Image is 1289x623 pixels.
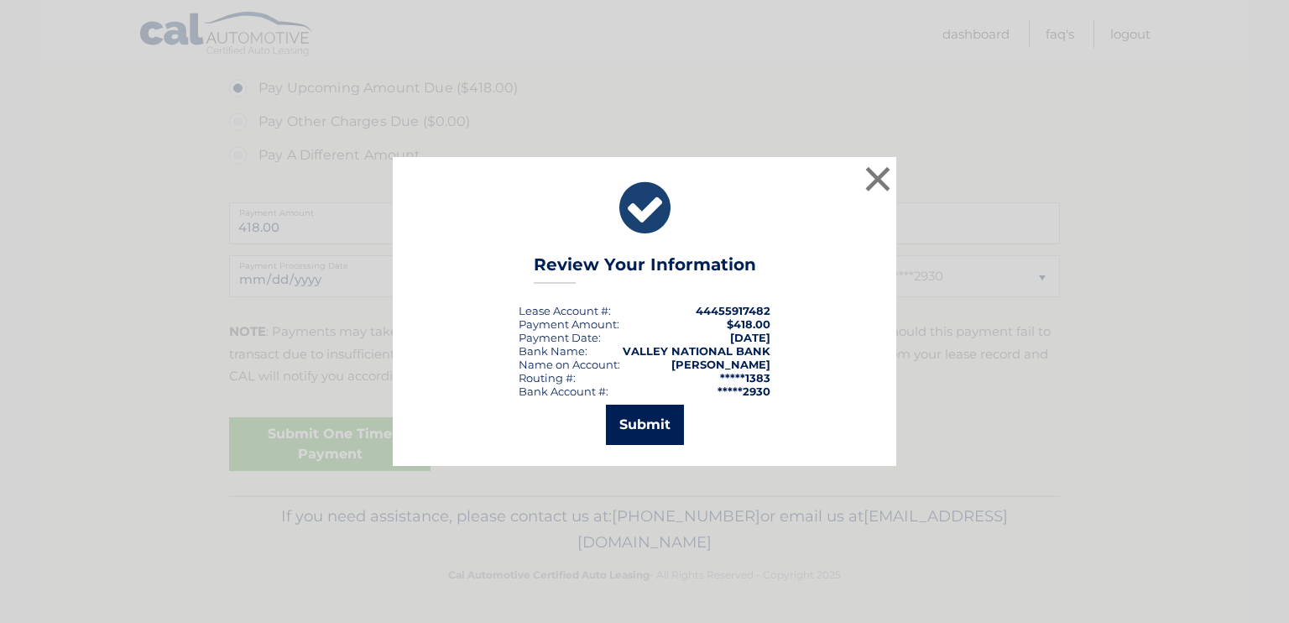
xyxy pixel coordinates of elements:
[696,304,770,317] strong: 44455917482
[727,317,770,331] span: $418.00
[519,385,608,398] div: Bank Account #:
[606,405,684,445] button: Submit
[519,358,620,371] div: Name on Account:
[519,304,611,317] div: Lease Account #:
[671,358,770,371] strong: [PERSON_NAME]
[623,344,770,358] strong: VALLEY NATIONAL BANK
[730,331,770,344] span: [DATE]
[519,344,587,358] div: Bank Name:
[519,317,619,331] div: Payment Amount:
[534,254,756,284] h3: Review Your Information
[519,331,601,344] div: :
[519,331,598,344] span: Payment Date
[861,162,895,196] button: ×
[519,371,576,385] div: Routing #:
